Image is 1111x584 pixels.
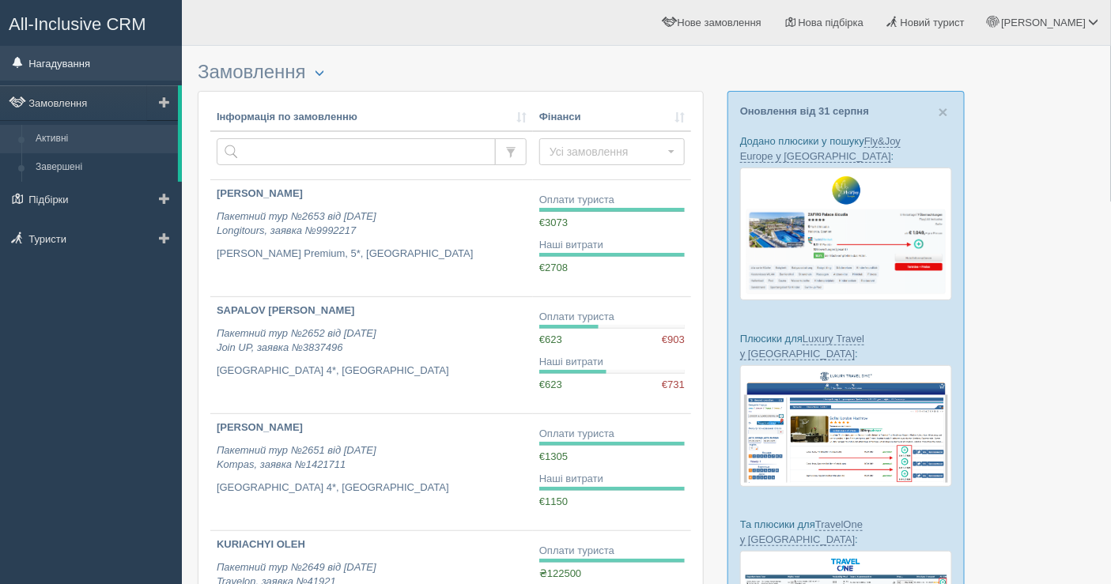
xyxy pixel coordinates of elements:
a: Завершені [28,153,178,182]
div: Оплати туриста [539,193,685,208]
span: All-Inclusive CRM [9,14,146,34]
p: [PERSON_NAME] Premium, 5*, [GEOGRAPHIC_DATA] [217,247,527,262]
p: [GEOGRAPHIC_DATA] 4*, [GEOGRAPHIC_DATA] [217,480,527,495]
h3: Замовлення [198,62,704,83]
button: Close [939,104,948,120]
p: Плюсики для : [740,331,952,361]
a: [PERSON_NAME] Пакетний тур №2653 від [DATE]Longitours, заявка №9992217 [PERSON_NAME] Premium, 5*,... [210,180,533,296]
span: €3073 [539,217,568,228]
div: Оплати туриста [539,544,685,559]
a: Активні [28,125,178,153]
span: ₴122500 [539,567,581,579]
p: Та плюсики для : [740,517,952,547]
p: Додано плюсики у пошуку : [740,134,952,164]
span: €1305 [539,450,568,462]
b: [PERSON_NAME] [217,421,303,433]
a: Фінанси [539,110,685,125]
button: Усі замовлення [539,138,685,165]
div: Оплати туриста [539,427,685,442]
a: SAPALOV [PERSON_NAME] Пакетний тур №2652 від [DATE]Join UP, заявка №3837496 [GEOGRAPHIC_DATA] 4*,... [210,297,533,413]
span: €623 [539,333,562,345]
a: [PERSON_NAME] Пакетний тур №2651 від [DATE]Kompas, заявка №1421711 [GEOGRAPHIC_DATA] 4*, [GEOGRAP... [210,414,533,530]
img: fly-joy-de-proposal-crm-for-travel-agency.png [740,168,952,300]
span: [PERSON_NAME] [1001,17,1086,28]
span: €1150 [539,495,568,507]
span: Нове замовлення [678,17,761,28]
span: Нова підбірка [799,17,864,28]
input: Пошук за номером замовлення, ПІБ або паспортом туриста [217,138,496,165]
span: €731 [662,378,685,393]
div: Оплати туриста [539,310,685,325]
span: Усі замовлення [550,144,664,160]
span: €2708 [539,262,568,273]
i: Пакетний тур №2651 від [DATE] Kompas, заявка №1421711 [217,444,376,471]
a: Luxury Travel у [GEOGRAPHIC_DATA] [740,333,864,360]
div: Наші витрати [539,355,685,370]
span: × [939,103,948,121]
div: Наші витрати [539,472,685,487]
i: Пакетний тур №2652 від [DATE] Join UP, заявка №3837496 [217,327,376,354]
a: All-Inclusive CRM [1,1,181,44]
b: [PERSON_NAME] [217,187,303,199]
span: €623 [539,379,562,390]
b: SAPALOV [PERSON_NAME] [217,304,355,316]
span: €903 [662,333,685,348]
img: luxury-travel-%D0%BF%D0%BE%D0%B4%D0%B1%D0%BE%D1%80%D0%BA%D0%B0-%D1%81%D1%80%D0%BC-%D0%B4%D0%BB%D1... [740,365,952,487]
a: Інформація по замовленню [217,110,527,125]
i: Пакетний тур №2653 від [DATE] Longitours, заявка №9992217 [217,210,376,237]
p: [GEOGRAPHIC_DATA] 4*, [GEOGRAPHIC_DATA] [217,364,527,379]
span: Новий турист [901,17,965,28]
a: Оновлення від 31 серпня [740,105,869,117]
b: KURIACHYI OLEH [217,538,305,550]
div: Наші витрати [539,238,685,253]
